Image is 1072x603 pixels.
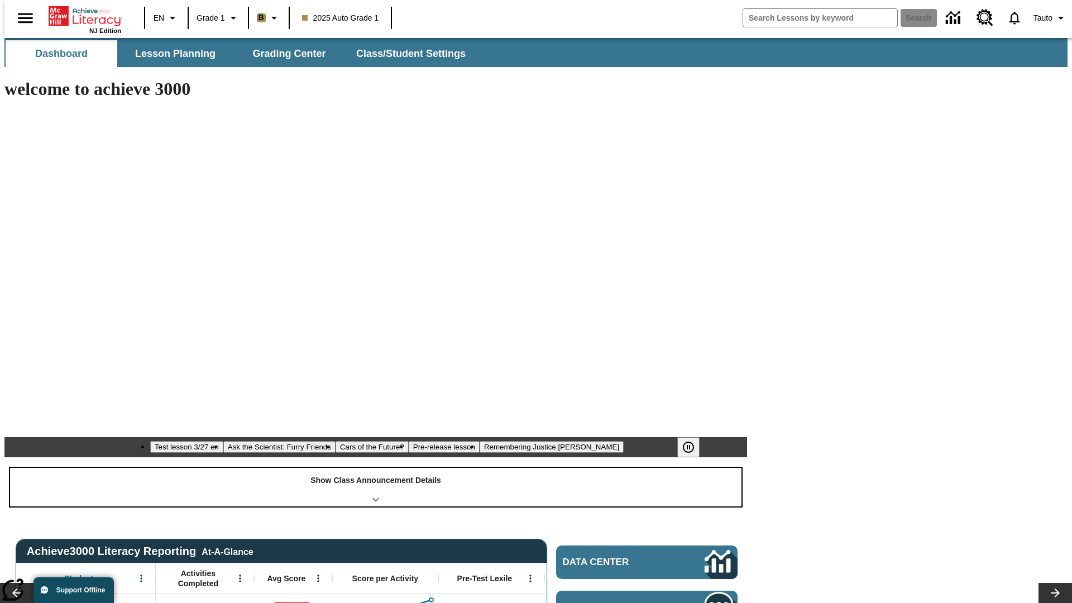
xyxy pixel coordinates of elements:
span: Avg Score [267,573,305,583]
button: Slide 1 Test lesson 3/27 en [150,441,223,453]
button: Open side menu [9,2,42,35]
span: Student [64,573,93,583]
div: At-A-Glance [202,545,253,557]
button: Slide 5 Remembering Justice O'Connor [480,441,624,453]
button: Grade: Grade 1, Select a grade [192,8,245,28]
button: Boost Class color is light brown. Change class color [252,8,285,28]
button: Support Offline [33,577,114,603]
a: Home [49,5,121,27]
button: Open Menu [232,570,248,587]
span: Activities Completed [161,568,235,588]
span: EN [154,12,164,24]
a: Data Center [939,3,970,33]
span: Score per Activity [352,573,419,583]
button: Lesson Planning [119,40,231,67]
button: Open Menu [310,570,327,587]
span: Data Center [563,557,667,568]
span: B [259,11,264,25]
div: SubNavbar [4,40,476,67]
button: Language: EN, Select a language [149,8,184,28]
a: Notifications [1000,3,1029,32]
span: NJ Edition [89,27,121,34]
div: SubNavbar [4,38,1068,67]
button: Slide 4 Pre-release lesson [409,441,480,453]
span: Achieve3000 Literacy Reporting [27,545,253,558]
div: Home [49,4,121,34]
span: Grade 1 [197,12,225,24]
button: Open Menu [522,570,539,587]
span: 2025 Auto Grade 1 [302,12,379,24]
button: Slide 3 Cars of the Future? [336,441,409,453]
button: Grading Center [233,40,345,67]
span: Tauto [1033,12,1052,24]
span: Support Offline [56,586,105,594]
h1: welcome to achieve 3000 [4,79,747,99]
span: Pre-Test Lexile [457,573,513,583]
div: Pause [677,437,711,457]
button: Profile/Settings [1029,8,1072,28]
button: Dashboard [6,40,117,67]
button: Class/Student Settings [347,40,475,67]
button: Open Menu [133,570,150,587]
p: Show Class Announcement Details [310,475,441,486]
button: Pause [677,437,700,457]
div: Show Class Announcement Details [10,468,741,506]
a: Data Center [556,545,738,579]
a: Resource Center, Will open in new tab [970,3,1000,33]
input: search field [743,9,897,27]
button: Slide 2 Ask the Scientist: Furry Friends [223,441,336,453]
button: Lesson carousel, Next [1038,583,1072,603]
